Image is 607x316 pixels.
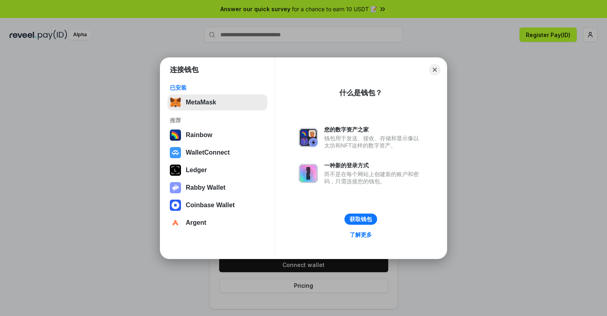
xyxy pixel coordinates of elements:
div: Argent [186,219,206,226]
img: svg+xml,%3Csvg%20xmlns%3D%22http%3A%2F%2Fwww.w3.org%2F2000%2Fsvg%22%20fill%3D%22none%22%20viewBox... [299,164,318,183]
button: Close [429,64,440,75]
div: Rabby Wallet [186,184,226,191]
img: svg+xml,%3Csvg%20width%3D%2228%22%20height%3D%2228%22%20viewBox%3D%220%200%2028%2028%22%20fill%3D... [170,200,181,211]
button: Rabby Wallet [167,180,267,196]
div: Ledger [186,167,207,174]
button: Ledger [167,162,267,178]
img: svg+xml,%3Csvg%20fill%3D%22none%22%20height%3D%2233%22%20viewBox%3D%220%200%2035%2033%22%20width%... [170,97,181,108]
button: MetaMask [167,94,267,110]
a: 了解更多 [345,230,377,240]
img: svg+xml,%3Csvg%20width%3D%2228%22%20height%3D%2228%22%20viewBox%3D%220%200%2028%2028%22%20fill%3D... [170,147,181,158]
button: WalletConnect [167,145,267,161]
div: 什么是钱包？ [339,88,382,98]
button: 获取钱包 [344,214,377,225]
div: 了解更多 [350,231,372,238]
img: svg+xml,%3Csvg%20width%3D%22120%22%20height%3D%22120%22%20viewBox%3D%220%200%20120%20120%22%20fil... [170,130,181,141]
button: Coinbase Wallet [167,197,267,213]
img: svg+xml,%3Csvg%20xmlns%3D%22http%3A%2F%2Fwww.w3.org%2F2000%2Fsvg%22%20fill%3D%22none%22%20viewBox... [170,182,181,193]
div: 推荐 [170,117,265,124]
div: 钱包用于发送、接收、存储和显示像以太坊和NFT这样的数字资产。 [324,135,423,149]
div: WalletConnect [186,149,230,156]
div: 而不是在每个网站上创建新的账户和密码，只需连接您的钱包。 [324,171,423,185]
div: 一种新的登录方式 [324,162,423,169]
img: svg+xml,%3Csvg%20width%3D%2228%22%20height%3D%2228%22%20viewBox%3D%220%200%2028%2028%22%20fill%3D... [170,217,181,228]
img: svg+xml,%3Csvg%20xmlns%3D%22http%3A%2F%2Fwww.w3.org%2F2000%2Fsvg%22%20fill%3D%22none%22%20viewBox... [299,128,318,147]
img: svg+xml,%3Csvg%20xmlns%3D%22http%3A%2F%2Fwww.w3.org%2F2000%2Fsvg%22%20width%3D%2228%22%20height%3... [170,165,181,176]
div: Rainbow [186,132,212,139]
div: 已安装 [170,84,265,91]
div: 您的数字资产之家 [324,126,423,133]
button: Rainbow [167,127,267,143]
div: MetaMask [186,99,216,106]
h1: 连接钱包 [170,65,198,75]
div: 获取钱包 [350,216,372,223]
div: Coinbase Wallet [186,202,235,209]
button: Argent [167,215,267,231]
